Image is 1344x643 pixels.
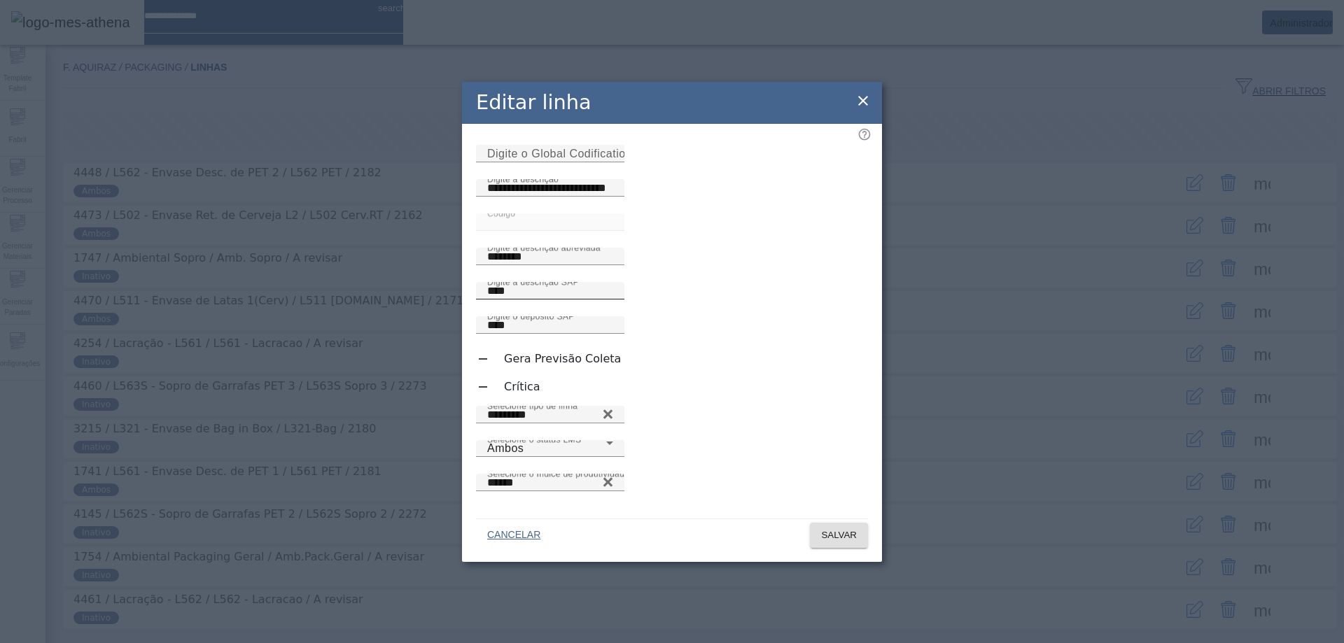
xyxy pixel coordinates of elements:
mat-label: Código [487,209,515,218]
mat-label: Digite a descrição [487,174,559,183]
input: Number [487,407,613,423]
mat-label: Digite a descrição abreviada [487,243,601,252]
mat-label: Digite o depósito SAP [487,311,575,320]
mat-label: Digite o Global Codification [487,147,632,159]
label: Crítica [501,379,540,395]
button: SALVAR [810,523,868,548]
button: CANCELAR [476,523,552,548]
mat-label: Selecione tipo de linha [487,401,577,410]
h2: Editar linha [476,87,591,118]
input: Number [487,474,613,491]
span: Ambos [487,442,524,454]
span: SALVAR [821,528,857,542]
label: Gera Previsão Coleta [501,351,621,367]
span: CANCELAR [487,528,540,542]
mat-label: Digite a descrição SAP [487,277,579,286]
mat-label: Selecione o índice de produtividade [487,469,629,478]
